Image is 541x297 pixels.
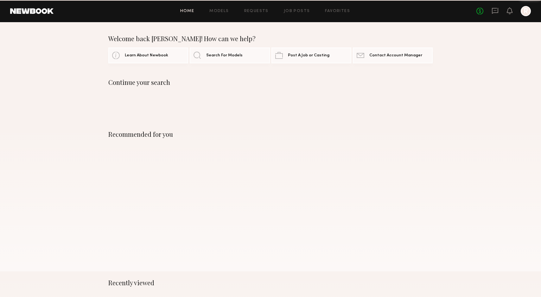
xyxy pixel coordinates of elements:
a: Favorites [325,9,350,13]
a: Job Posts [284,9,310,13]
div: Recommended for you [108,130,433,138]
a: Post A Job or Casting [271,47,351,63]
a: Search For Models [190,47,270,63]
a: Models [209,9,229,13]
div: Recently viewed [108,279,433,287]
a: Requests [244,9,269,13]
div: Welcome back [PERSON_NAME]! How can we help? [108,35,433,42]
div: Continue your search [108,79,433,86]
a: Home [180,9,194,13]
a: R [521,6,531,16]
span: Contact Account Manager [369,54,422,58]
a: Contact Account Manager [353,47,433,63]
a: Learn About Newbook [108,47,188,63]
span: Learn About Newbook [125,54,168,58]
span: Post A Job or Casting [288,54,329,58]
span: Search For Models [206,54,243,58]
